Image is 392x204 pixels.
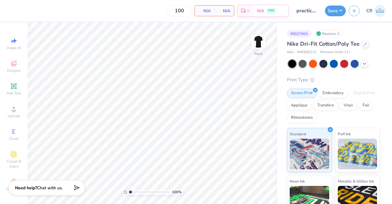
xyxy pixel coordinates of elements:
div: Vinyl [340,101,357,110]
span: Chat with us. [37,185,63,191]
div: # 502760A [287,30,311,37]
span: Puff Ink [338,131,351,137]
span: 100 % [172,189,182,195]
strong: Need help? [15,185,37,191]
span: Greek [9,136,19,141]
img: Back [252,36,265,48]
span: Standard [290,131,306,137]
div: Screen Print [287,89,317,98]
span: Add Text [6,91,21,96]
div: Revision 2 [315,30,343,37]
img: Puff Ink [338,139,377,169]
span: Nike [287,50,294,55]
span: N/A [218,8,230,14]
div: Embroidery [318,89,348,98]
span: Clipart & logos [3,159,24,169]
div: Print Type [287,76,380,83]
div: Foil [359,101,373,110]
span: N/A [257,8,264,14]
span: Image AI [7,45,21,50]
div: Transfers [313,101,338,110]
span: Minimum Order: 12 + [320,50,351,55]
a: CR [366,5,386,17]
div: Rhinestones [287,113,317,122]
span: Neon Ink [290,178,305,184]
div: Back [254,51,262,56]
div: Applique [287,101,311,110]
div: Digital Print [349,89,379,98]
span: Upload [8,114,20,118]
img: Standard [290,139,329,169]
span: Metallic & Glitter Ink [338,178,374,184]
span: N/A [198,8,211,14]
input: Untitled Design [292,5,322,17]
span: Decorate [6,187,21,191]
button: Save [325,6,346,16]
span: Designs [7,68,21,73]
span: FREE [268,9,274,13]
input: – – [168,5,191,16]
span: Nike Dri-Fit Cotton/Poly Tee [287,40,360,48]
span: CR [366,7,372,14]
span: # NKBQ5231 [297,50,317,55]
img: Conner Roberts [374,5,386,17]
